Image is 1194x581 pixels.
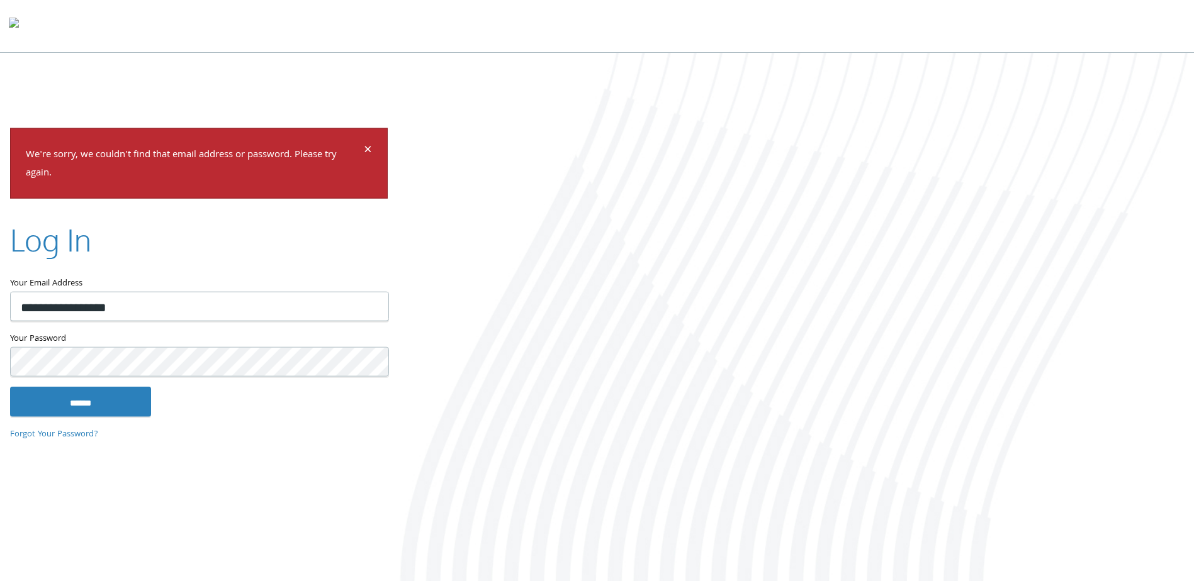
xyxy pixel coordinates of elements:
[10,428,98,441] a: Forgot Your Password?
[26,147,362,183] p: We're sorry, we couldn't find that email address or password. Please try again.
[10,218,91,260] h2: Log In
[364,139,372,163] span: ×
[364,144,372,159] button: Dismiss alert
[10,331,388,346] label: Your Password
[9,13,19,38] img: todyl-logo-dark.svg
